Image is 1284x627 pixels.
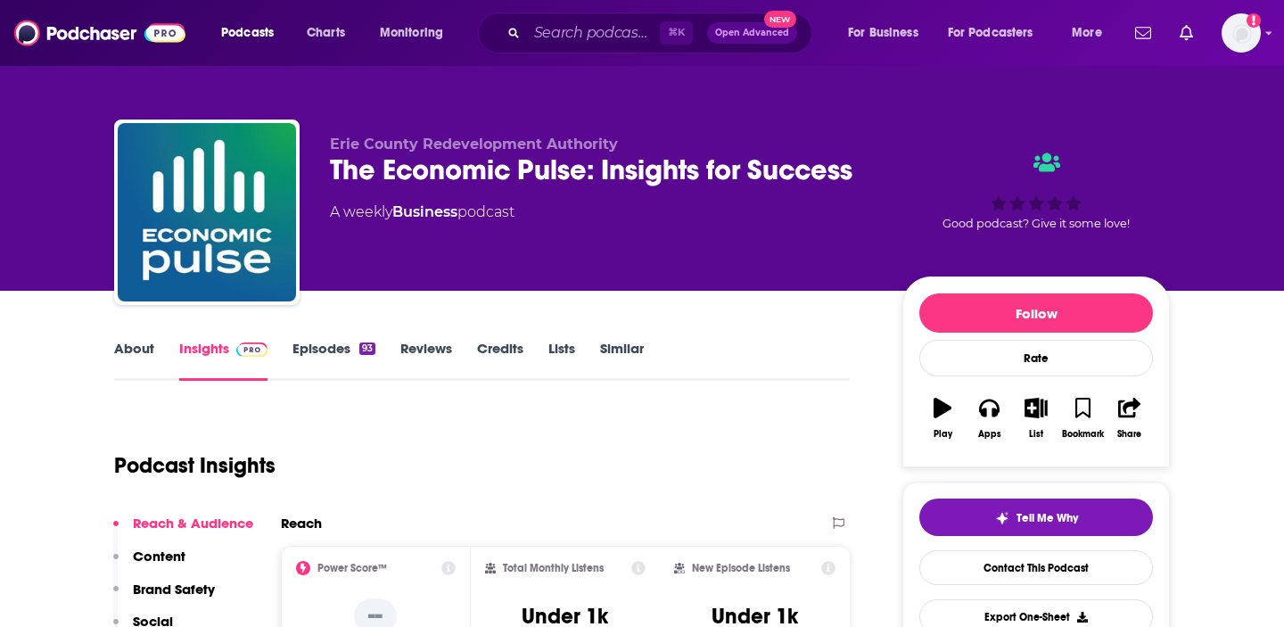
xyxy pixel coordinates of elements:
h2: Total Monthly Listens [503,562,604,574]
a: About [114,340,154,381]
span: Open Advanced [715,29,789,37]
a: Lists [548,340,575,381]
button: Content [113,548,185,581]
a: Charts [295,19,356,47]
a: Reviews [400,340,452,381]
div: Bookmark [1062,429,1104,440]
span: More [1072,21,1102,45]
svg: Add a profile image [1247,13,1261,28]
button: Open AdvancedNew [707,22,797,44]
button: tell me why sparkleTell Me Why [919,499,1153,536]
span: For Podcasters [948,21,1033,45]
h2: Reach [281,515,322,532]
a: Credits [477,340,523,381]
input: Search podcasts, credits, & more... [527,19,660,47]
div: Rate [919,340,1153,376]
a: InsightsPodchaser Pro [179,340,267,381]
p: Reach & Audience [133,515,253,532]
img: tell me why sparkle [995,511,1009,525]
button: Brand Safety [113,581,215,614]
p: Brand Safety [133,581,215,598]
a: Show notifications dropdown [1128,18,1158,48]
button: Apps [966,386,1012,450]
a: Business [392,203,457,220]
img: Podchaser Pro [236,342,267,357]
div: Share [1117,429,1141,440]
span: Podcasts [221,21,274,45]
a: Contact This Podcast [919,550,1153,585]
button: Follow [919,293,1153,333]
div: Play [934,429,952,440]
div: List [1029,429,1043,440]
button: open menu [209,19,297,47]
button: open menu [367,19,466,47]
span: Erie County Redevelopment Authority [330,136,618,153]
span: Logged in as JamesRod2024 [1222,13,1261,53]
p: Content [133,548,185,565]
button: open menu [835,19,941,47]
img: Podchaser - Follow, Share and Rate Podcasts [14,16,185,50]
button: Reach & Audience [113,515,253,548]
img: User Profile [1222,13,1261,53]
span: Charts [307,21,345,45]
h2: Power Score™ [317,562,387,574]
button: Play [919,386,966,450]
span: Monitoring [380,21,443,45]
span: For Business [848,21,918,45]
button: List [1013,386,1059,450]
h1: Podcast Insights [114,452,276,479]
button: Bookmark [1059,386,1106,450]
a: Show notifications dropdown [1173,18,1200,48]
div: Good podcast? Give it some love! [902,136,1170,246]
a: Similar [600,340,644,381]
div: 93 [359,342,375,355]
span: Good podcast? Give it some love! [942,217,1130,230]
button: open menu [1059,19,1124,47]
span: New [764,11,796,28]
div: Search podcasts, credits, & more... [495,12,829,54]
button: Share [1107,386,1153,450]
div: Apps [978,429,1001,440]
span: ⌘ K [660,21,693,45]
span: Tell Me Why [1017,511,1078,525]
button: Show profile menu [1222,13,1261,53]
button: open menu [936,19,1059,47]
h2: New Episode Listens [692,562,790,574]
a: Episodes93 [292,340,375,381]
div: A weekly podcast [330,202,514,223]
img: The Economic Pulse: Insights for Success [118,123,296,301]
